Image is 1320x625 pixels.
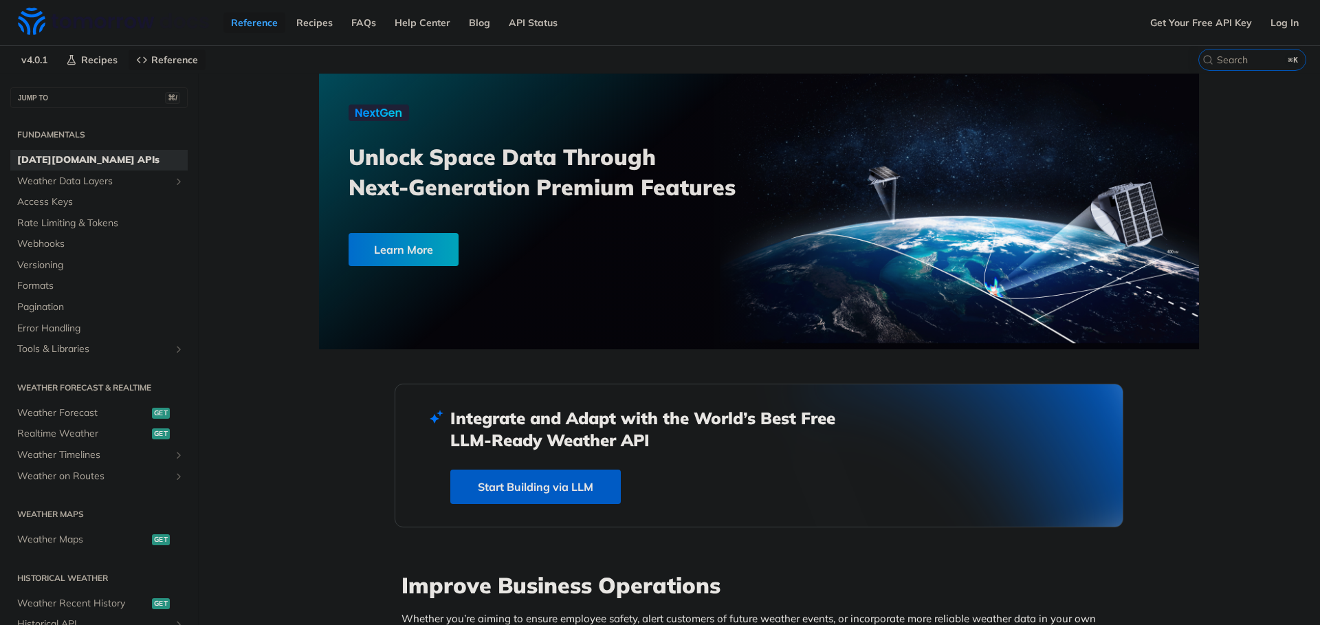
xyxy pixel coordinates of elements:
h2: Integrate and Adapt with the World’s Best Free LLM-Ready Weather API [450,407,856,451]
span: get [152,598,170,609]
span: Weather Data Layers [17,175,170,188]
span: Formats [17,279,184,293]
kbd: ⌘K [1285,53,1302,67]
a: Reference [223,12,285,33]
a: Log In [1263,12,1306,33]
span: Access Keys [17,195,184,209]
div: Learn More [349,233,459,266]
span: get [152,534,170,545]
img: Tomorrow.io Weather API Docs [18,8,209,35]
a: Tools & LibrariesShow subpages for Tools & Libraries [10,339,188,360]
span: Tools & Libraries [17,342,170,356]
a: Realtime Weatherget [10,424,188,444]
a: Recipes [289,12,340,33]
h2: Weather Forecast & realtime [10,382,188,394]
a: Reference [129,50,206,70]
span: Weather on Routes [17,470,170,483]
span: get [152,408,170,419]
h3: Improve Business Operations [401,570,1123,600]
span: get [152,428,170,439]
span: Weather Timelines [17,448,170,462]
span: Recipes [81,54,118,66]
span: Weather Recent History [17,597,148,611]
a: Weather on RoutesShow subpages for Weather on Routes [10,466,188,487]
h2: Historical Weather [10,572,188,584]
a: Start Building via LLM [450,470,621,504]
a: Weather Mapsget [10,529,188,550]
button: JUMP TO⌘/ [10,87,188,108]
button: Show subpages for Weather on Routes [173,471,184,482]
h3: Unlock Space Data Through Next-Generation Premium Features [349,142,774,202]
a: Rate Limiting & Tokens [10,213,188,234]
span: v4.0.1 [14,50,55,70]
a: Formats [10,276,188,296]
button: Show subpages for Weather Data Layers [173,176,184,187]
a: API Status [501,12,565,33]
span: Error Handling [17,322,184,336]
a: Help Center [387,12,458,33]
h2: Fundamentals [10,129,188,141]
a: Get Your Free API Key [1143,12,1259,33]
span: Versioning [17,259,184,272]
span: Reference [151,54,198,66]
span: Weather Maps [17,533,148,547]
a: [DATE][DOMAIN_NAME] APIs [10,150,188,171]
h2: Weather Maps [10,508,188,520]
a: Weather Recent Historyget [10,593,188,614]
a: Webhooks [10,234,188,254]
span: Pagination [17,300,184,314]
a: Versioning [10,255,188,276]
a: Learn More [349,233,689,266]
a: Weather Forecastget [10,403,188,424]
a: Error Handling [10,318,188,339]
span: Weather Forecast [17,406,148,420]
button: Show subpages for Tools & Libraries [173,344,184,355]
button: Show subpages for Weather Timelines [173,450,184,461]
span: Realtime Weather [17,427,148,441]
span: [DATE][DOMAIN_NAME] APIs [17,153,184,167]
span: ⌘/ [165,92,180,104]
a: FAQs [344,12,384,33]
svg: Search [1202,54,1213,65]
span: Webhooks [17,237,184,251]
a: Blog [461,12,498,33]
a: Weather TimelinesShow subpages for Weather Timelines [10,445,188,465]
img: NextGen [349,105,409,121]
a: Recipes [58,50,125,70]
a: Access Keys [10,192,188,212]
a: Weather Data LayersShow subpages for Weather Data Layers [10,171,188,192]
a: Pagination [10,297,188,318]
span: Rate Limiting & Tokens [17,217,184,230]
